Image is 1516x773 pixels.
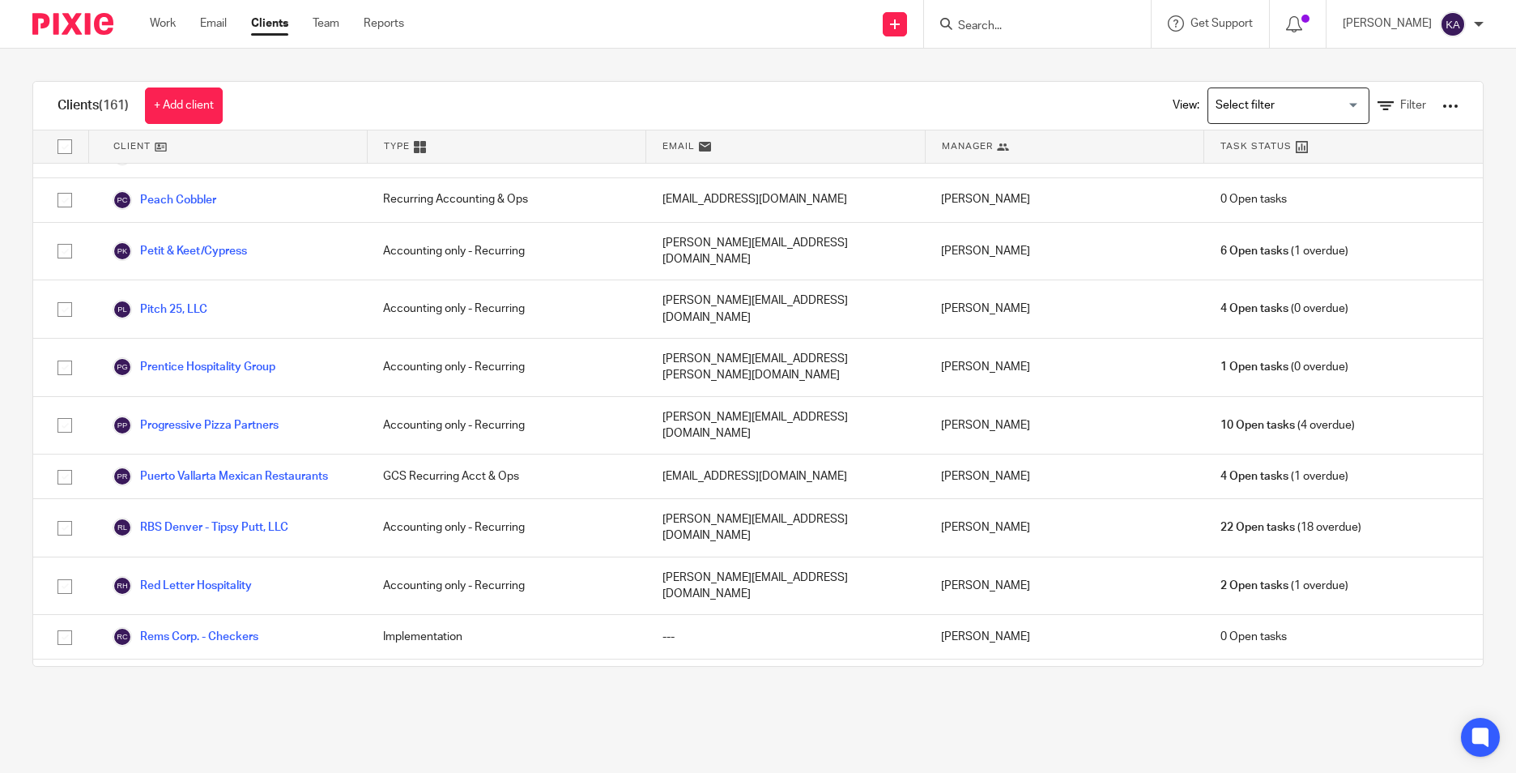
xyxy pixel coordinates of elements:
[1220,417,1355,433] span: (4 overdue)
[113,467,328,486] a: Puerto Vallarta Mexican Restaurants
[646,223,925,280] div: [PERSON_NAME][EMAIL_ADDRESS][DOMAIN_NAME]
[1207,88,1369,124] div: Search for option
[367,660,645,703] div: Recurring Accounting & Ops
[1220,139,1292,153] span: Task Status
[367,557,645,615] div: Accounting only - Recurring
[646,615,925,659] div: ---
[113,357,275,377] a: Prentice Hospitality Group
[646,455,925,498] div: [EMAIL_ADDRESS][DOMAIN_NAME]
[1220,243,1288,259] span: 6 Open tasks
[200,15,227,32] a: Email
[32,13,113,35] img: Pixie
[113,576,132,596] img: svg%3E
[1210,92,1360,120] input: Search for option
[925,455,1203,498] div: [PERSON_NAME]
[113,190,132,210] img: svg%3E
[1220,243,1348,259] span: (1 overdue)
[367,499,645,557] div: Accounting only - Recurring
[925,499,1203,557] div: [PERSON_NAME]
[1220,301,1288,317] span: 4 Open tasks
[113,357,132,377] img: svg%3E
[1190,18,1253,29] span: Get Support
[925,660,1203,703] div: [PERSON_NAME]
[925,339,1203,396] div: [PERSON_NAME]
[57,97,129,114] h1: Clients
[925,280,1203,338] div: [PERSON_NAME]
[367,339,645,396] div: Accounting only - Recurring
[367,455,645,498] div: GCS Recurring Acct & Ops
[1440,11,1466,37] img: svg%3E
[1148,82,1459,130] div: View:
[113,627,132,647] img: svg%3E
[145,88,223,124] a: + Add client
[113,241,132,261] img: svg%3E
[367,615,645,659] div: Implementation
[1220,468,1348,485] span: (1 overdue)
[113,518,288,537] a: RBS Denver - Tipsy Putt, LLC
[1220,578,1288,594] span: 2 Open tasks
[942,139,993,153] span: Manager
[646,499,925,557] div: [PERSON_NAME][EMAIL_ADDRESS][DOMAIN_NAME]
[1220,468,1288,485] span: 4 Open tasks
[925,557,1203,615] div: [PERSON_NAME]
[367,178,645,222] div: Recurring Accounting & Ops
[113,300,132,319] img: svg%3E
[956,19,1102,34] input: Search
[646,660,925,703] div: [EMAIL_ADDRESS][DOMAIN_NAME]
[1220,301,1348,317] span: (0 overdue)
[646,397,925,455] div: [PERSON_NAME][EMAIL_ADDRESS][DOMAIN_NAME]
[646,557,925,615] div: [PERSON_NAME][EMAIL_ADDRESS][DOMAIN_NAME]
[113,627,258,647] a: Rems Corp. - Checkers
[251,15,288,32] a: Clients
[113,190,216,210] a: Peach Cobbler
[1220,359,1288,375] span: 1 Open tasks
[150,15,176,32] a: Work
[646,280,925,338] div: [PERSON_NAME][EMAIL_ADDRESS][DOMAIN_NAME]
[364,15,404,32] a: Reports
[367,280,645,338] div: Accounting only - Recurring
[384,139,410,153] span: Type
[925,397,1203,455] div: [PERSON_NAME]
[1220,578,1348,594] span: (1 overdue)
[113,139,151,153] span: Client
[925,615,1203,659] div: [PERSON_NAME]
[1220,519,1295,536] span: 22 Open tasks
[49,131,80,162] input: Select all
[367,397,645,455] div: Accounting only - Recurring
[1220,519,1361,536] span: (18 overdue)
[1400,100,1426,111] span: Filter
[113,300,207,319] a: Pitch 25, LLC
[1220,417,1295,433] span: 10 Open tasks
[99,99,129,112] span: (161)
[1343,15,1432,32] p: [PERSON_NAME]
[113,467,132,486] img: svg%3E
[113,518,132,537] img: svg%3E
[662,139,695,153] span: Email
[113,416,132,435] img: svg%3E
[925,178,1203,222] div: [PERSON_NAME]
[1220,359,1348,375] span: (0 overdue)
[646,178,925,222] div: [EMAIL_ADDRESS][DOMAIN_NAME]
[113,416,279,435] a: Progressive Pizza Partners
[367,223,645,280] div: Accounting only - Recurring
[113,576,252,596] a: Red Letter Hospitality
[113,241,247,261] a: Petit & Keet/Cypress
[313,15,339,32] a: Team
[1220,191,1287,207] span: 0 Open tasks
[925,223,1203,280] div: [PERSON_NAME]
[646,339,925,396] div: [PERSON_NAME][EMAIL_ADDRESS][PERSON_NAME][DOMAIN_NAME]
[1220,629,1287,645] span: 0 Open tasks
